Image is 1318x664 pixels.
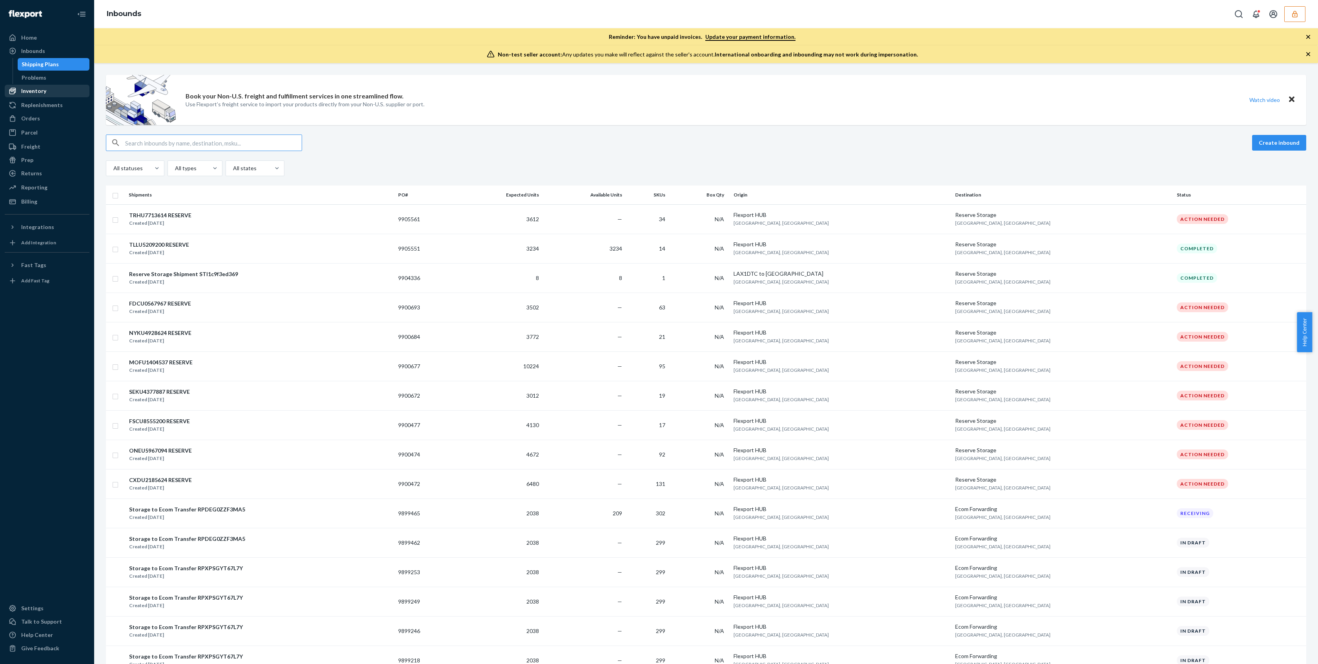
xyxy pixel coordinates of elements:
[715,422,724,428] span: N/A
[617,657,622,664] span: —
[1252,135,1306,151] button: Create inbound
[5,221,89,233] button: Integrations
[734,270,949,278] div: LAX1DTC to [GEOGRAPHIC_DATA]
[21,156,33,164] div: Prep
[955,308,1050,314] span: [GEOGRAPHIC_DATA], [GEOGRAPHIC_DATA]
[734,249,829,255] span: [GEOGRAPHIC_DATA], [GEOGRAPHIC_DATA]
[526,333,539,340] span: 3772
[5,629,89,641] a: Help Center
[1177,244,1217,253] div: Completed
[125,135,302,151] input: Search inbounds by name, destination, msku...
[734,220,829,226] span: [GEOGRAPHIC_DATA], [GEOGRAPHIC_DATA]
[174,164,175,172] input: All types
[613,510,622,517] span: 209
[1177,567,1209,577] div: In draft
[617,480,622,487] span: —
[129,484,192,492] div: Created [DATE]
[186,100,424,108] p: Use Flexport’s freight service to import your products directly from your Non-U.S. supplier or port.
[1174,186,1306,204] th: Status
[955,544,1050,549] span: [GEOGRAPHIC_DATA], [GEOGRAPHIC_DATA]
[21,169,42,177] div: Returns
[395,293,457,322] td: 9900693
[5,85,89,97] a: Inventory
[734,573,829,579] span: [GEOGRAPHIC_DATA], [GEOGRAPHIC_DATA]
[656,598,665,605] span: 299
[21,198,37,206] div: Billing
[526,569,539,575] span: 2038
[129,270,238,278] div: Reserve Storage Shipment STI1c9f3ed369
[395,263,457,293] td: 9904336
[129,278,238,286] div: Created [DATE]
[715,216,724,222] span: N/A
[955,367,1050,373] span: [GEOGRAPHIC_DATA], [GEOGRAPHIC_DATA]
[715,304,724,311] span: N/A
[21,184,47,191] div: Reporting
[734,397,829,402] span: [GEOGRAPHIC_DATA], [GEOGRAPHIC_DATA]
[734,514,829,520] span: [GEOGRAPHIC_DATA], [GEOGRAPHIC_DATA]
[955,632,1050,638] span: [GEOGRAPHIC_DATA], [GEOGRAPHIC_DATA]
[129,572,243,580] div: Created [DATE]
[129,513,245,521] div: Created [DATE]
[734,367,829,373] span: [GEOGRAPHIC_DATA], [GEOGRAPHIC_DATA]
[498,51,562,58] span: Non-test seller account:
[734,544,829,549] span: [GEOGRAPHIC_DATA], [GEOGRAPHIC_DATA]
[100,3,147,25] ol: breadcrumbs
[617,539,622,546] span: —
[734,446,949,454] div: Flexport HUB
[734,476,949,484] div: Flexport HUB
[955,240,1171,248] div: Reserve Storage
[955,329,1171,337] div: Reserve Storage
[955,593,1171,601] div: Ecom Forwarding
[1297,312,1312,352] span: Help Center
[5,31,89,44] a: Home
[21,261,46,269] div: Fast Tags
[129,653,243,660] div: Storage to Ecom Transfer RPXPSGYT67L7Y
[126,186,395,204] th: Shipments
[21,87,46,95] div: Inventory
[129,241,189,249] div: TLLU5209200 RESERVE
[74,6,89,22] button: Close Navigation
[21,604,44,612] div: Settings
[526,422,539,428] span: 4130
[715,510,724,517] span: N/A
[952,186,1174,204] th: Destination
[5,140,89,153] a: Freight
[129,535,245,543] div: Storage to Ecom Transfer RPDEG0ZZF3MA5
[1265,6,1281,22] button: Open account menu
[734,623,949,631] div: Flexport HUB
[395,440,457,469] td: 9900474
[955,397,1050,402] span: [GEOGRAPHIC_DATA], [GEOGRAPHIC_DATA]
[526,451,539,458] span: 4672
[955,426,1050,432] span: [GEOGRAPHIC_DATA], [GEOGRAPHIC_DATA]
[617,569,622,575] span: —
[129,623,243,631] div: Storage to Ecom Transfer RPXPSGYT67L7Y
[734,417,949,425] div: Flexport HUB
[536,275,539,281] span: 8
[5,602,89,615] a: Settings
[617,216,622,222] span: —
[107,9,141,18] a: Inbounds
[955,623,1171,631] div: Ecom Forwarding
[1287,94,1297,106] button: Close
[395,587,457,616] td: 9899249
[21,277,49,284] div: Add Fast Tag
[5,259,89,271] button: Fast Tags
[617,304,622,311] span: —
[734,485,829,491] span: [GEOGRAPHIC_DATA], [GEOGRAPHIC_DATA]
[955,535,1171,542] div: Ecom Forwarding
[659,451,665,458] span: 92
[659,392,665,399] span: 19
[129,388,190,396] div: SEKU4377887 RESERVE
[1177,361,1228,371] div: Action Needed
[129,358,193,366] div: MOFU1404537 RESERVE
[395,557,457,587] td: 9899253
[715,51,918,58] span: International onboarding and inbounding may not work during impersonation.
[5,112,89,125] a: Orders
[617,363,622,369] span: —
[542,186,625,204] th: Available Units
[1177,538,1209,548] div: In draft
[5,642,89,655] button: Give Feedback
[395,322,457,351] td: 9900684
[5,126,89,139] a: Parcel
[21,101,63,109] div: Replenishments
